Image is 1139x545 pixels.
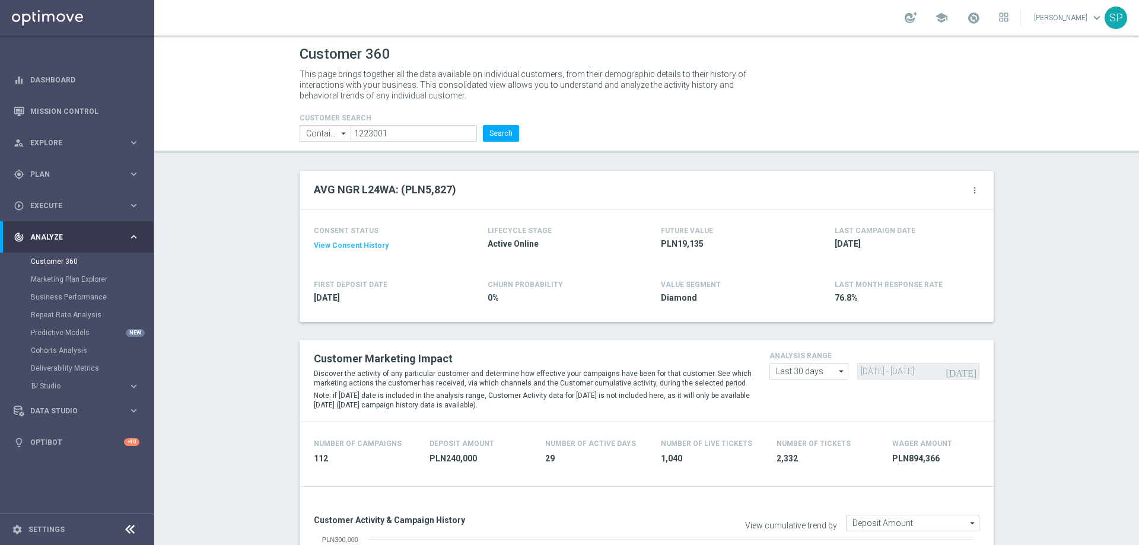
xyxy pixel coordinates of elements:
[128,231,139,243] i: keyboard_arrow_right
[14,200,24,211] i: play_circle_outline
[777,453,878,464] span: 2,332
[314,227,453,235] h4: CONSENT STATUS
[12,524,23,535] i: settings
[1033,9,1105,27] a: [PERSON_NAME]keyboard_arrow_down
[314,292,453,304] span: 2020-02-04
[124,438,139,446] div: +10
[835,281,943,289] span: LAST MONTH RESPONSE RATE
[314,515,638,525] h3: Customer Activity & Campaign History
[835,292,973,304] span: 76.8%
[661,238,800,250] span: PLN19,135
[892,439,952,448] h4: Wager Amount
[30,426,124,458] a: Optibot
[31,364,123,373] a: Deliverability Metrics
[31,383,116,390] span: BI Studio
[31,310,123,320] a: Repeat Rate Analysis
[14,232,128,243] div: Analyze
[488,227,552,235] h4: LIFECYCLE STAGE
[13,438,140,447] button: lightbulb Optibot +10
[13,406,140,416] button: Data Studio keyboard_arrow_right
[338,126,350,141] i: arrow_drop_down
[31,381,140,391] button: BI Studio keyboard_arrow_right
[30,95,139,127] a: Mission Control
[769,352,979,360] h4: analysis range
[300,46,994,63] h1: Customer 360
[14,232,24,243] i: track_changes
[14,406,128,416] div: Data Studio
[13,75,140,85] button: equalizer Dashboard
[14,426,139,458] div: Optibot
[314,369,752,388] p: Discover the activity of any particular customer and determine how effective your campaigns have ...
[661,227,713,235] h4: FUTURE VALUE
[31,383,128,390] div: BI Studio
[488,292,626,304] span: 0%
[835,238,973,250] span: 2025-08-16
[14,64,139,95] div: Dashboard
[14,75,24,85] i: equalizer
[14,437,24,448] i: lightbulb
[31,377,153,395] div: BI Studio
[31,288,153,306] div: Business Performance
[13,232,140,242] button: track_changes Analyze keyboard_arrow_right
[128,405,139,416] i: keyboard_arrow_right
[128,168,139,180] i: keyboard_arrow_right
[836,364,848,379] i: arrow_drop_down
[769,363,848,380] input: analysis range
[31,359,153,377] div: Deliverability Metrics
[777,439,851,448] h4: Number Of Tickets
[300,69,756,101] p: This page brings together all the data available on individual customers, from their demographic ...
[31,342,153,359] div: Cohorts Analysis
[30,234,128,241] span: Analyze
[31,346,123,355] a: Cohorts Analysis
[892,453,994,464] span: PLN894,366
[661,281,721,289] h4: VALUE SEGMENT
[483,125,519,142] button: Search
[14,169,128,180] div: Plan
[13,138,140,148] button: person_search Explore keyboard_arrow_right
[545,439,636,448] h4: Number of Active Days
[31,324,153,342] div: Predictive Models
[126,329,145,337] div: NEW
[30,202,128,209] span: Execute
[970,186,979,195] i: more_vert
[1090,11,1103,24] span: keyboard_arrow_down
[14,200,128,211] div: Execute
[835,227,915,235] h4: LAST CAMPAIGN DATE
[300,114,519,122] h4: CUSTOMER SEARCH
[314,439,402,448] h4: Number of Campaigns
[30,407,128,415] span: Data Studio
[745,521,837,531] label: View cumulative trend by
[14,95,139,127] div: Mission Control
[31,275,123,284] a: Marketing Plan Explorer
[31,328,123,337] a: Predictive Models
[314,391,752,410] p: Note: if [DATE] date is included in the analysis range, Customer Activity data for [DATE] is not ...
[314,453,415,464] span: 112
[13,107,140,116] button: Mission Control
[314,281,387,289] h4: FIRST DEPOSIT DATE
[31,306,153,324] div: Repeat Rate Analysis
[31,270,153,288] div: Marketing Plan Explorer
[322,536,358,543] text: PLN300,000
[14,138,128,148] div: Explore
[128,200,139,211] i: keyboard_arrow_right
[13,170,140,179] button: gps_fixed Plan keyboard_arrow_right
[314,352,752,366] h2: Customer Marketing Impact
[661,439,752,448] h4: Number Of Live Tickets
[661,453,762,464] span: 1,040
[314,241,389,251] button: View Consent History
[661,292,800,304] span: Diamond
[545,453,647,464] span: 29
[13,201,140,211] button: play_circle_outline Execute keyboard_arrow_right
[30,171,128,178] span: Plan
[128,137,139,148] i: keyboard_arrow_right
[429,439,494,448] h4: Deposit Amount
[351,125,477,142] input: Enter CID, Email, name or phone
[935,11,948,24] span: school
